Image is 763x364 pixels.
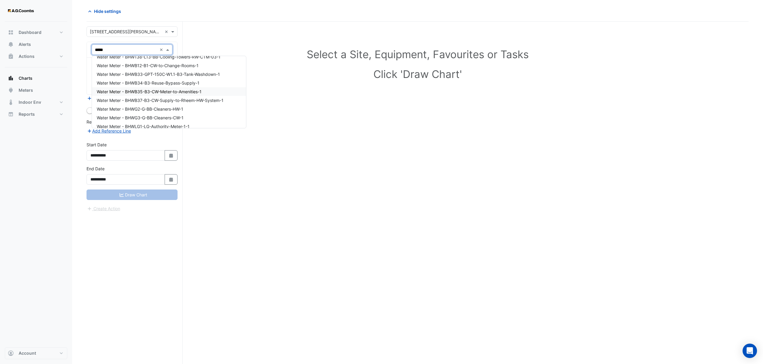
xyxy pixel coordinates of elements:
[5,38,67,50] button: Alerts
[19,29,41,35] span: Dashboard
[19,41,31,47] span: Alerts
[165,28,170,35] span: Clear
[8,41,14,47] app-icon: Alerts
[19,75,32,81] span: Charts
[5,347,67,359] button: Account
[19,350,36,356] span: Account
[7,5,34,17] img: Company Logo
[5,72,67,84] button: Charts
[97,80,199,85] span: Water Meter - BHWB34-B3-Reuse-Bypass-Supply-1
[97,106,183,112] span: Water Meter - BHWG2-G-BB-Cleaners-HW-1
[743,344,757,358] div: Open Intercom Messenger
[97,115,184,120] span: Water Meter - BHWG3-G-BB-Cleaners-CW-1
[87,166,105,172] label: End Date
[92,56,246,128] ng-dropdown-panel: Options list
[160,46,165,53] span: Clear
[87,6,125,16] button: Hide settings
[8,87,14,93] app-icon: Meters
[94,8,121,14] span: Hide settings
[97,72,220,77] span: Water Meter - BHWB33-GPT-150C-W1.1-B3-Tank-Washdown-1
[5,108,67,120] button: Reports
[5,50,67,62] button: Actions
[169,153,174,158] fa-icon: Select Date
[100,48,735,61] h1: Select a Site, Equipment, Favourites or Tasks
[8,111,14,117] app-icon: Reports
[5,96,67,108] button: Indoor Env
[5,26,67,38] button: Dashboard
[87,119,118,125] label: Reference Lines
[19,53,35,59] span: Actions
[19,111,35,117] span: Reports
[97,98,223,103] span: Water Meter - BHWB37-B3-CW-Supply-to-Rheem-HW-System-1
[5,84,67,96] button: Meters
[100,68,735,80] h1: Click 'Draw Chart'
[87,95,123,102] button: Add Equipment
[169,177,174,182] fa-icon: Select Date
[97,89,202,94] span: Water Meter - BHWB35-B3-CW-Meter-to-Amenities-1
[8,29,14,35] app-icon: Dashboard
[87,142,107,148] label: Start Date
[97,63,199,68] span: Water Meter - BHWB12-B1-CW-to-Change-Rooms-1
[8,53,14,59] app-icon: Actions
[8,75,14,81] app-icon: Charts
[19,99,41,105] span: Indoor Env
[19,87,33,93] span: Meters
[87,127,131,134] button: Add Reference Line
[87,205,120,210] app-escalated-ticket-create-button: Please correct errors first
[97,54,220,59] span: Water Meter - BHW138-L13-BB-Cooling-Towers-RW-CTM-03-1
[97,124,190,129] span: Water Meter - BHWLG1-LG-Authority-Meter-1-1
[8,99,14,105] app-icon: Indoor Env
